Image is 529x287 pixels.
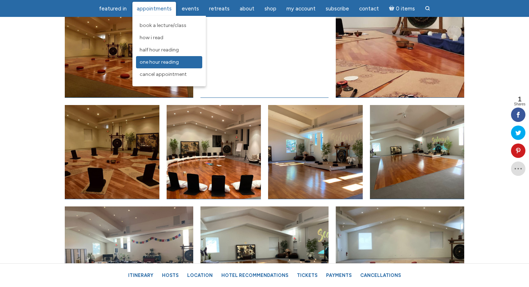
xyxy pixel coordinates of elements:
[322,269,355,282] a: Payments
[282,2,320,16] a: My Account
[240,5,254,12] span: About
[321,2,353,16] a: Subscribe
[136,44,202,56] a: Half Hour Reading
[182,5,199,12] span: Events
[136,32,202,44] a: How I Read
[370,105,465,199] a: Open image in lightbox
[65,4,193,98] a: Open image in lightbox
[99,5,127,12] span: featured in
[184,269,216,282] a: Location
[209,5,230,12] span: Retreats
[359,5,379,12] span: Contact
[136,56,202,68] a: One Hour Reading
[389,5,396,12] i: Cart
[205,2,234,16] a: Retreats
[357,269,404,282] a: Cancellations
[65,105,159,199] a: Open image in lightbox
[167,105,261,199] a: Open image in lightbox
[140,47,179,53] span: Half Hour Reading
[260,2,281,16] a: Shop
[132,2,176,16] a: Appointments
[396,6,415,12] span: 0 items
[264,5,276,12] span: Shop
[125,269,157,282] a: Itinerary
[293,269,321,282] a: Tickets
[268,105,363,199] a: Open image in lightbox
[95,2,131,16] a: featured in
[177,2,203,16] a: Events
[136,68,202,81] a: Cancel Appointment
[235,2,259,16] a: About
[514,96,525,102] span: 1
[136,19,202,32] a: Book a Lecture/Class
[140,22,186,28] span: Book a Lecture/Class
[158,269,182,282] a: Hosts
[385,1,419,16] a: Cart0 items
[355,2,383,16] a: Contact
[286,5,316,12] span: My Account
[140,71,187,77] span: Cancel Appointment
[140,59,179,65] span: One Hour Reading
[514,102,525,106] span: Shares
[218,269,292,282] a: Hotel Recommendations
[137,5,172,12] span: Appointments
[140,35,163,41] span: How I Read
[326,5,349,12] span: Subscribe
